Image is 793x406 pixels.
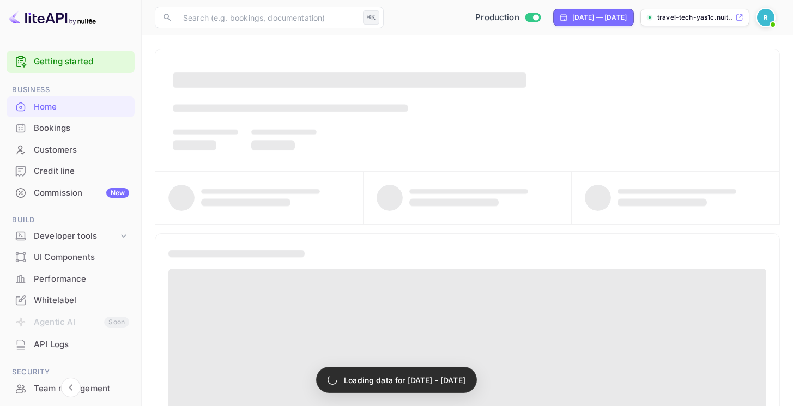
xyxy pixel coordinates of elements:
[7,161,135,182] div: Credit line
[7,51,135,73] div: Getting started
[7,247,135,268] div: UI Components
[61,378,81,397] button: Collapse navigation
[7,269,135,290] div: Performance
[34,101,129,113] div: Home
[34,144,129,156] div: Customers
[7,183,135,203] a: CommissionNew
[7,334,135,354] a: API Logs
[7,269,135,289] a: Performance
[7,290,135,310] a: Whitelabel
[7,161,135,181] a: Credit line
[34,251,129,264] div: UI Components
[471,11,544,24] div: Switch to Sandbox mode
[7,118,135,139] div: Bookings
[177,7,359,28] input: Search (e.g. bookings, documentation)
[7,227,135,246] div: Developer tools
[34,383,129,395] div: Team management
[34,122,129,135] div: Bookings
[363,10,379,25] div: ⌘K
[9,9,96,26] img: LiteAPI logo
[34,230,118,243] div: Developer tools
[7,247,135,267] a: UI Components
[757,9,774,26] img: Revolut
[7,334,135,355] div: API Logs
[34,165,129,178] div: Credit line
[344,374,465,386] p: Loading data for [DATE] - [DATE]
[572,13,627,22] div: [DATE] — [DATE]
[7,378,135,399] div: Team management
[34,56,129,68] a: Getting started
[7,183,135,204] div: CommissionNew
[7,290,135,311] div: Whitelabel
[34,273,129,286] div: Performance
[34,187,129,199] div: Commission
[7,366,135,378] span: Security
[657,13,733,22] p: travel-tech-yas1c.nuit...
[7,378,135,398] a: Team management
[7,84,135,96] span: Business
[7,96,135,118] div: Home
[7,96,135,117] a: Home
[7,118,135,138] a: Bookings
[7,214,135,226] span: Build
[34,294,129,307] div: Whitelabel
[7,140,135,161] div: Customers
[34,338,129,351] div: API Logs
[106,188,129,198] div: New
[7,140,135,160] a: Customers
[475,11,519,24] span: Production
